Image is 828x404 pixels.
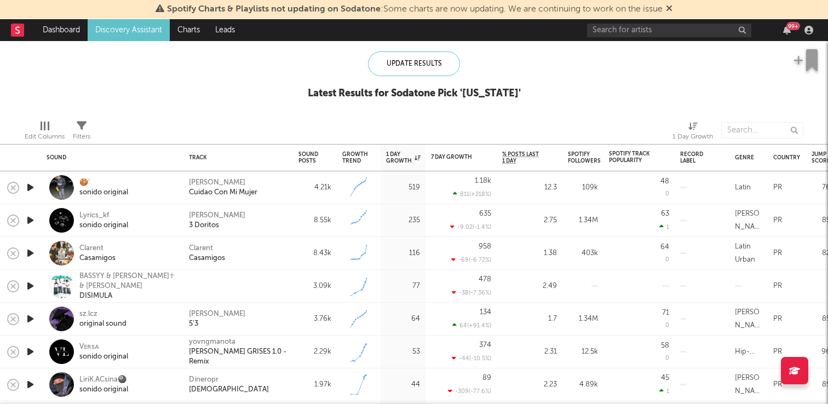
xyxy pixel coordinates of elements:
div: 1.97k [298,378,331,391]
div: Clarent [189,244,213,253]
div: 99 + [786,22,800,30]
div: 4.21k [298,181,331,194]
div: 116 [386,247,420,260]
div: -69 ( -6.72 % ) [451,256,491,263]
div: DISIMULA [79,291,175,301]
div: 48 [660,178,669,185]
div: 58 [661,342,669,349]
div: 0 [665,355,669,361]
div: Vᴇʀsᴀ [79,342,128,352]
a: Leads [208,19,243,41]
div: 109k [568,181,598,194]
a: ClarentCasamigos [79,244,116,263]
div: Casamigos [189,253,225,263]
div: 1 [659,223,669,230]
div: LiriK.ACsina🎱 [79,375,128,385]
div: 2.31 [502,345,557,359]
div: Latest Results for Sodatone Pick ' [US_STATE] ' [308,87,521,100]
div: 519 [386,181,420,194]
div: Country [773,154,800,161]
div: 235 [386,214,420,227]
div: Sound [47,154,173,161]
div: Growth Trend [342,151,370,164]
div: 🍪’ [79,178,128,188]
div: Update Results [368,51,460,76]
a: BASSYY & [PERSON_NAME]☥ & [PERSON_NAME]DISIMULA [79,272,175,301]
div: original sound [79,319,127,329]
button: 99+ [783,26,791,34]
div: PR [773,181,782,194]
div: sonido original [79,221,128,230]
div: Spotify Track Popularity [609,151,653,164]
div: 71 [662,309,669,316]
div: [PERSON_NAME] [735,207,762,234]
div: 0 [665,257,669,263]
a: 🍪’sonido original [79,178,128,198]
div: 1.34M [568,313,598,326]
div: -44 ( -10.5 % ) [452,355,491,362]
div: Lyrics_kf [79,211,128,221]
div: 12.5k [568,345,598,359]
div: Latin Urban [735,240,762,267]
div: Edit Columns [25,130,65,143]
div: 3.09k [298,280,331,293]
div: PR [773,280,782,293]
div: BASSYY & [PERSON_NAME]☥ & [PERSON_NAME] [79,272,175,291]
div: 635 [479,210,491,217]
div: [PERSON_NAME] [189,309,245,319]
div: Spotify Followers [568,151,601,164]
div: sonido original [79,188,128,198]
div: Casamigos [79,253,116,263]
div: 1 [659,388,669,395]
div: 7 Day Growth [431,154,475,160]
div: PR [773,345,782,359]
div: 811 ( +218 % ) [453,191,491,198]
div: 3.76k [298,313,331,326]
span: Dismiss [666,5,672,14]
a: Cuidao Con Mi Mujer [189,188,257,198]
a: LiriK.ACsina🎱sonido original [79,375,128,395]
div: -38 ( -7.36 % ) [452,289,491,296]
div: [PERSON_NAME] [735,372,762,398]
div: 2.29k [298,345,331,359]
div: 45 [661,374,669,382]
div: PR [773,247,782,260]
a: Vᴇʀsᴀsonido original [79,342,128,362]
div: Clarent [79,244,116,253]
div: 1 Day Growth [386,151,421,164]
div: [PERSON_NAME] [735,306,762,332]
div: 1 Day Growth [672,117,713,148]
div: Sound Posts [298,151,318,164]
div: Track [189,154,282,161]
input: Search... [721,122,803,138]
div: [PERSON_NAME] [189,211,245,221]
div: 1 Day Growth [672,130,713,143]
div: 4.89k [568,378,598,391]
a: Charts [170,19,208,41]
span: % Posts Last 1 Day [502,151,540,164]
div: 64 [660,244,669,251]
span: Spotify Charts & Playlists not updating on Sodatone [167,5,381,14]
a: [PERSON_NAME] [189,178,245,188]
div: Dineropr [189,375,219,385]
div: 77 [386,280,420,293]
div: 64 ( +91.4 % ) [452,322,491,329]
div: 1.18k [475,177,491,184]
div: PR [773,214,782,227]
div: 478 [479,276,491,283]
div: 63 [661,210,669,217]
div: Filters [73,130,90,143]
a: 3 Doritos [189,221,219,230]
div: PR [773,313,782,326]
div: 1.7 [502,313,557,326]
a: Lyrics_kfsonido original [79,211,128,230]
div: sz.lcz [79,309,127,319]
div: 958 [479,243,491,250]
div: sonido original [79,352,128,362]
div: 403k [568,247,598,260]
div: [PERSON_NAME] GRISES 1.0 - Remix [189,347,287,367]
div: Filters [73,117,90,148]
